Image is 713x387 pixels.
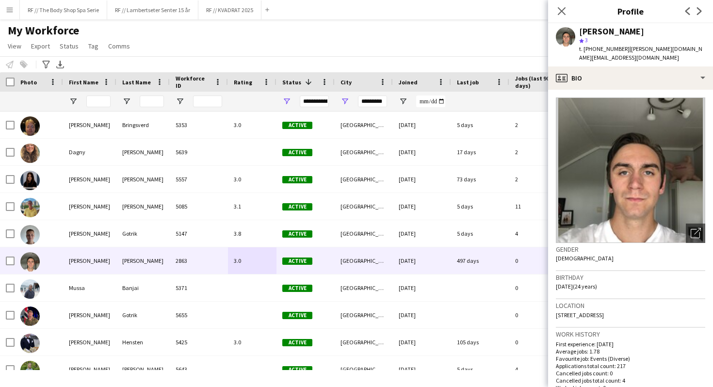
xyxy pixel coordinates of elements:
[63,166,116,193] div: [PERSON_NAME]
[140,96,164,107] input: Last Name Filter Input
[116,166,170,193] div: [PERSON_NAME]
[56,40,82,52] a: Status
[54,59,66,70] app-action-btn: Export XLSX
[86,96,111,107] input: First Name Filter Input
[579,45,702,61] span: | [PERSON_NAME][DOMAIN_NAME][EMAIL_ADDRESS][DOMAIN_NAME]
[548,66,713,90] div: Bio
[556,97,705,243] img: Crew avatar or photo
[20,225,40,244] img: Marcus Gotrik
[556,301,705,310] h3: Location
[335,274,393,301] div: [GEOGRAPHIC_DATA]
[170,220,228,247] div: 5147
[282,366,312,373] span: Active
[170,329,228,355] div: 5425
[509,247,572,274] div: 0
[63,220,116,247] div: [PERSON_NAME]
[63,139,116,165] div: Dagny
[63,112,116,138] div: [PERSON_NAME]
[393,302,451,328] div: [DATE]
[170,274,228,301] div: 5371
[228,220,276,247] div: 3.8
[335,139,393,165] div: [GEOGRAPHIC_DATA]
[234,79,252,86] span: Rating
[122,79,151,86] span: Last Name
[122,97,131,106] button: Open Filter Menu
[8,23,79,38] span: My Workforce
[116,220,170,247] div: Gotrik
[228,329,276,355] div: 3.0
[20,252,40,272] img: Martin Raknerud Skjellaug
[116,247,170,274] div: [PERSON_NAME]
[170,302,228,328] div: 5655
[170,356,228,383] div: 5643
[509,112,572,138] div: 2
[457,79,479,86] span: Last job
[556,340,705,348] p: First experience: [DATE]
[585,36,588,44] span: 3
[27,40,54,52] a: Export
[228,112,276,138] div: 3.0
[579,45,630,52] span: t. [PHONE_NUMBER]
[63,356,116,383] div: [PERSON_NAME]
[335,329,393,355] div: [GEOGRAPHIC_DATA]
[451,193,509,220] div: 5 days
[335,247,393,274] div: [GEOGRAPHIC_DATA]
[228,247,276,274] div: 3.0
[451,220,509,247] div: 5 days
[20,334,40,353] img: Peder Gysland Hensten
[399,97,407,106] button: Open Filter Menu
[116,302,170,328] div: Gotrik
[548,5,713,17] h3: Profile
[451,112,509,138] div: 5 days
[515,75,555,89] span: Jobs (last 90 days)
[556,283,597,290] span: [DATE] (24 years)
[282,97,291,106] button: Open Filter Menu
[108,42,130,50] span: Comms
[451,356,509,383] div: 5 days
[282,79,301,86] span: Status
[282,285,312,292] span: Active
[282,203,312,210] span: Active
[193,96,222,107] input: Workforce ID Filter Input
[556,377,705,384] p: Cancelled jobs total count: 4
[393,193,451,220] div: [DATE]
[170,247,228,274] div: 2863
[20,198,40,217] img: Jan Viggo Aakre
[393,329,451,355] div: [DATE]
[556,273,705,282] h3: Birthday
[509,274,572,301] div: 0
[509,139,572,165] div: 2
[451,166,509,193] div: 73 days
[335,193,393,220] div: [GEOGRAPHIC_DATA]
[393,139,451,165] div: [DATE]
[335,356,393,383] div: [GEOGRAPHIC_DATA]
[4,40,25,52] a: View
[31,42,50,50] span: Export
[509,193,572,220] div: 11
[63,247,116,274] div: [PERSON_NAME]
[104,40,134,52] a: Comms
[282,122,312,129] span: Active
[20,79,37,86] span: Photo
[116,329,170,355] div: Hensten
[20,306,40,326] img: Nicolas Gotrik
[393,112,451,138] div: [DATE]
[340,79,352,86] span: City
[340,97,349,106] button: Open Filter Menu
[399,79,418,86] span: Joined
[228,166,276,193] div: 3.0
[509,166,572,193] div: 2
[20,116,40,136] img: Bastian Bringsverd
[393,247,451,274] div: [DATE]
[393,166,451,193] div: [DATE]
[335,112,393,138] div: [GEOGRAPHIC_DATA]
[393,356,451,383] div: [DATE]
[416,96,445,107] input: Joined Filter Input
[686,224,705,243] div: Open photos pop-in
[20,144,40,163] img: Dagny Torsnes Kaland
[335,302,393,328] div: [GEOGRAPHIC_DATA]
[69,79,98,86] span: First Name
[556,362,705,370] p: Applications total count: 217
[282,312,312,319] span: Active
[282,230,312,238] span: Active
